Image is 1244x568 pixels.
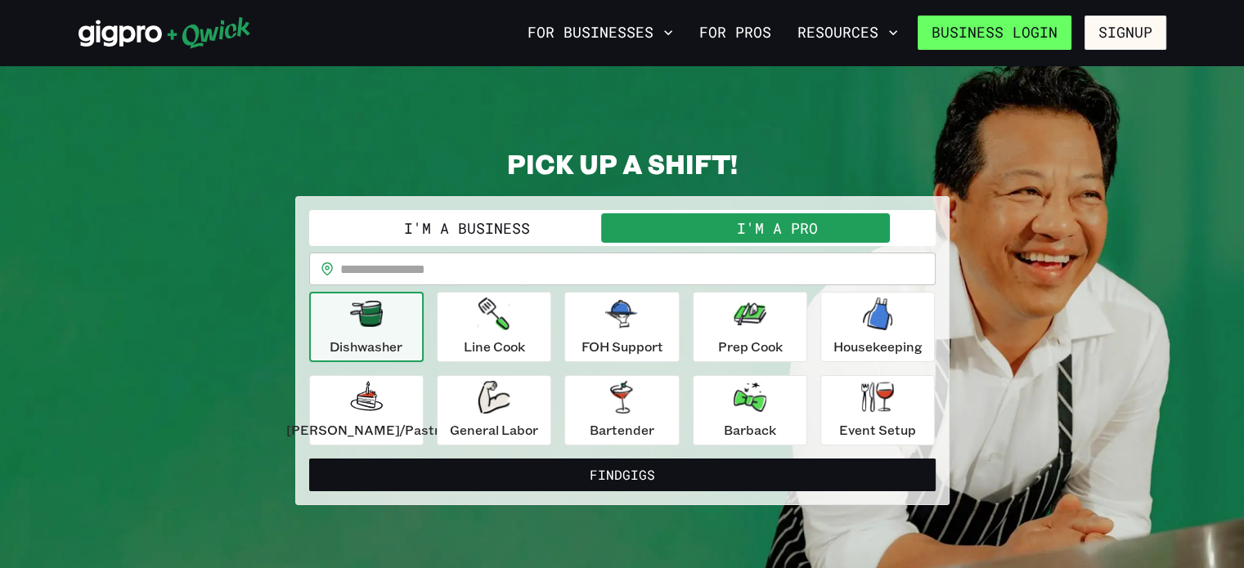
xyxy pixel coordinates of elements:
[820,292,935,362] button: Housekeeping
[564,375,679,445] button: Bartender
[464,337,525,356] p: Line Cook
[581,337,662,356] p: FOH Support
[693,375,807,445] button: Barback
[330,337,402,356] p: Dishwasher
[309,458,936,491] button: FindGigs
[833,337,923,356] p: Housekeeping
[309,375,424,445] button: [PERSON_NAME]/Pastry
[312,213,622,243] button: I'm a Business
[622,213,932,243] button: I'm a Pro
[724,420,776,440] p: Barback
[693,19,778,47] a: For Pros
[295,147,950,180] h2: PICK UP A SHIFT!
[839,420,916,440] p: Event Setup
[820,375,935,445] button: Event Setup
[437,375,551,445] button: General Labor
[521,19,680,47] button: For Businesses
[693,292,807,362] button: Prep Cook
[590,420,654,440] p: Bartender
[286,420,447,440] p: [PERSON_NAME]/Pastry
[918,16,1071,50] a: Business Login
[564,292,679,362] button: FOH Support
[717,337,782,356] p: Prep Cook
[791,19,905,47] button: Resources
[309,292,424,362] button: Dishwasher
[1085,16,1166,50] button: Signup
[450,420,538,440] p: General Labor
[437,292,551,362] button: Line Cook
